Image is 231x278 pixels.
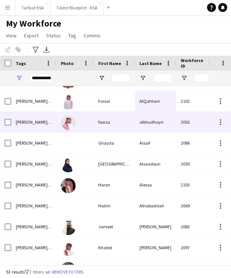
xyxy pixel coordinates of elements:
[176,133,221,153] div: 2086
[176,91,221,111] div: 2102
[50,0,104,15] button: Talent Blueprint - KSA
[94,112,135,132] div: fawaz
[11,237,56,258] div: [PERSON_NAME] Staff
[176,174,221,195] div: 2103
[24,32,39,39] span: Export
[11,174,56,195] div: [PERSON_NAME] Staff
[21,31,42,40] a: Export
[94,237,135,258] div: Khaled
[176,154,221,174] div: 2050
[94,216,135,237] div: Jameel
[11,133,56,153] div: [PERSON_NAME] Staff
[176,112,221,132] div: 2053
[94,195,135,216] div: Hatim
[98,61,121,66] span: First Name
[61,262,76,277] img: Khalid Alqahtani
[84,32,100,39] span: Comms
[43,31,64,40] a: Status
[135,216,176,237] div: [PERSON_NAME]
[153,74,172,83] input: Last Name Filter Input
[94,174,135,195] div: Haron
[61,95,76,109] img: Faisal AlQahtani
[16,61,26,66] span: Tags
[61,241,76,256] img: Khaled Nasser
[16,75,22,81] button: Open Filter Menu
[3,31,19,40] a: View
[194,74,217,83] input: Workforce ID Filter Input
[181,58,208,69] span: Workforce ID
[61,178,76,193] img: Haron Alessa
[181,75,187,81] button: Open Filter Menu
[176,237,221,258] div: 2097
[11,195,56,216] div: [PERSON_NAME] Staff
[11,216,56,237] div: [PERSON_NAME] Staff
[176,195,221,216] div: 2069
[98,75,105,81] button: Open Filter Menu
[46,32,61,39] span: Status
[11,91,56,111] div: [PERSON_NAME] Staff
[6,32,16,39] span: View
[112,74,130,83] input: First Name Filter Input
[61,220,76,235] img: Jameel Abdullah
[61,157,76,172] img: Haifa Alsaadoun
[61,61,73,66] span: Photo
[135,174,176,195] div: Alessa
[11,154,56,174] div: [PERSON_NAME] Staff
[94,91,135,111] div: Faisal
[135,112,176,132] div: alkhudhayri
[11,112,56,132] div: [PERSON_NAME] Staff
[65,31,79,40] a: Tag
[94,133,135,153] div: Ghayda
[139,61,162,66] span: Last Name
[135,154,176,174] div: Alsaadoun
[176,216,221,237] div: 2083
[29,269,51,275] span: 2 filters set
[135,237,176,258] div: [PERSON_NAME]
[51,268,85,276] button: Remove filters
[139,75,146,81] button: Open Filter Menu
[31,45,40,54] app-action-btn: Advanced filters
[135,195,176,216] div: Alhabashlah
[61,115,76,130] img: fawaz alkhudhayri
[42,45,51,54] app-action-btn: Export XLSX
[135,133,176,153] div: Alsaif
[135,91,176,111] div: AlQahtani
[68,32,76,39] span: Tag
[15,0,50,15] button: Tarfaat KSA
[81,31,103,40] a: Comms
[6,18,61,29] span: My Workforce
[94,154,135,174] div: [GEOGRAPHIC_DATA]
